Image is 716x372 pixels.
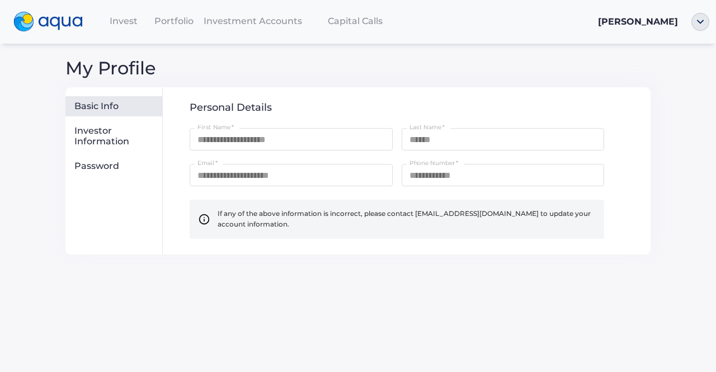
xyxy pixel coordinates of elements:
a: Investment Accounts [199,10,307,32]
span: Invest [110,16,138,26]
label: Last Name [409,123,445,131]
div: Basic Info [74,101,158,112]
span: Portfolio [154,16,194,26]
span: Capital Calls [328,16,383,26]
a: Capital Calls [307,10,404,32]
span: If any of the above information is incorrect, please contact [EMAIL_ADDRESS][DOMAIN_NAME] to upda... [218,209,595,230]
div: Password [74,161,158,172]
span: Investment Accounts [204,16,302,26]
div: My Profile [65,63,651,74]
a: logo [7,9,98,35]
span: Personal Details [190,101,272,114]
label: First Name [197,123,234,131]
span: [PERSON_NAME] [598,16,678,27]
a: Invest [98,10,149,32]
div: Investor Information [74,125,158,147]
img: newInfo.svg [199,214,210,225]
a: Portfolio [149,10,199,32]
label: Phone Number [409,159,458,167]
img: ellipse [691,13,709,31]
img: logo [13,12,83,32]
label: Email [197,159,218,167]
